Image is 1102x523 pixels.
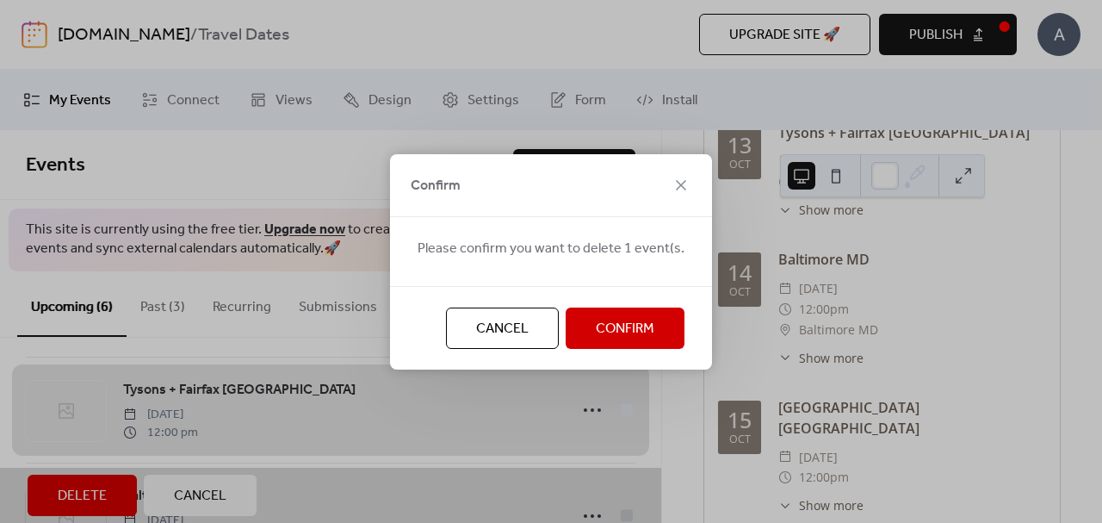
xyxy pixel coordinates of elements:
[476,319,529,339] span: Cancel
[566,308,684,349] button: Confirm
[418,239,684,259] span: Please confirm you want to delete 1 event(s.
[596,319,654,339] span: Confirm
[446,308,559,349] button: Cancel
[411,176,461,196] span: Confirm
